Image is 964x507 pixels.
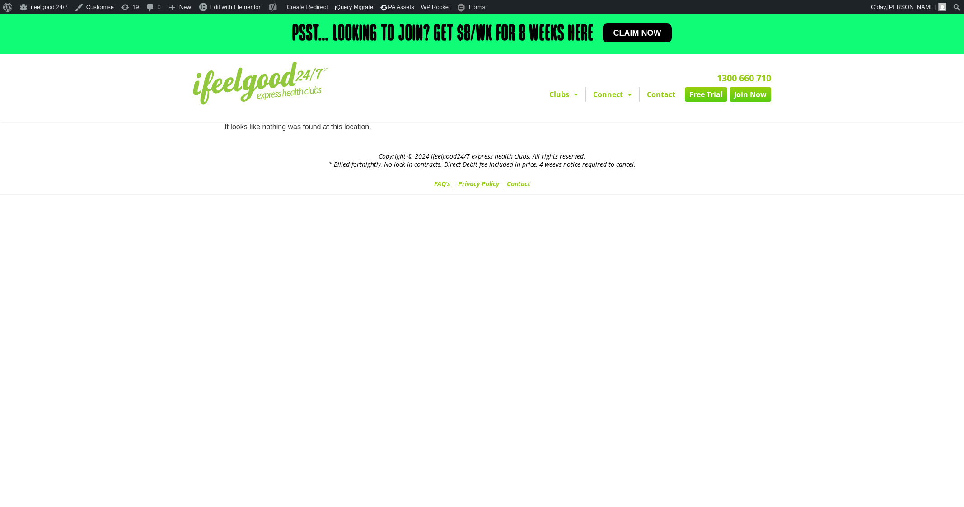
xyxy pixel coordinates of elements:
p: It looks like nothing was found at this location. [225,122,739,132]
nav: Menu [193,178,771,190]
nav: Menu [398,87,771,102]
a: Join Now [730,87,771,102]
h2: Psst… Looking to join? Get $8/wk for 8 weeks here [292,23,594,45]
span: Edit with Elementor [210,4,261,10]
span: Claim now [613,29,661,37]
a: Claim now [603,23,672,42]
span: [PERSON_NAME] [887,4,936,10]
a: FAQ’s [431,178,454,190]
a: Clubs [542,87,585,102]
a: Connect [586,87,639,102]
a: Contact [503,178,534,190]
a: Privacy Policy [454,178,503,190]
a: Free Trial [685,87,727,102]
h2: Copyright © 2024 ifeelgood24/7 express health clubs. All rights reserved. * Billed fortnightly, N... [193,152,771,169]
a: Contact [640,87,683,102]
a: 1300 660 710 [717,72,771,84]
